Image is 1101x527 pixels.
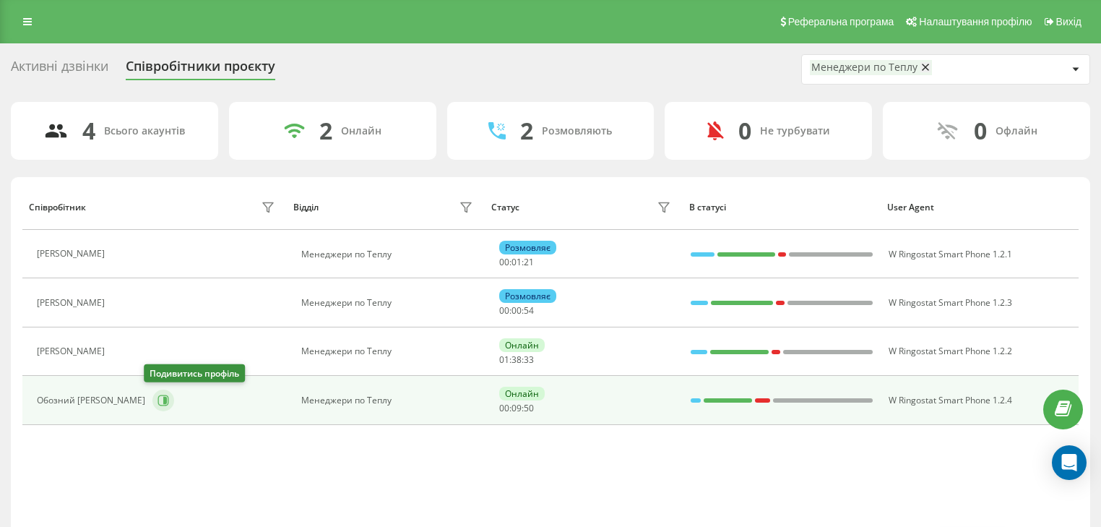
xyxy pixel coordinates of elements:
[319,117,332,145] div: 2
[887,202,1071,213] div: User Agent
[499,257,534,267] div: : :
[919,16,1032,27] span: Налаштування профілю
[37,346,108,356] div: [PERSON_NAME]
[499,306,534,316] div: : :
[104,125,185,137] div: Всього акаунтів
[1052,445,1087,480] div: Open Intercom Messenger
[499,241,556,254] div: Розмовляє
[760,125,830,137] div: Не турбувати
[499,304,509,317] span: 00
[811,61,918,74] div: Менеджери по Теплу
[511,354,522,366] span: 38
[996,125,1037,137] div: Офлайн
[499,387,545,400] div: Онлайн
[499,402,509,414] span: 00
[301,346,477,356] div: Менеджери по Теплу
[491,202,519,213] div: Статус
[974,117,987,145] div: 0
[126,59,275,81] div: Співробітники проєкту
[788,16,894,27] span: Реферальна програма
[301,298,477,308] div: Менеджери по Теплу
[82,117,95,145] div: 4
[524,354,534,366] span: 33
[29,202,86,213] div: Співробітник
[11,59,108,81] div: Активні дзвінки
[889,345,1012,357] span: W Ringostat Smart Phone 1.2.2
[301,249,477,260] div: Менеджери по Теплу
[499,355,534,365] div: : :
[524,256,534,268] span: 21
[144,364,245,382] div: Подивитись профіль
[499,289,556,303] div: Розмовляє
[511,402,522,414] span: 09
[499,403,534,414] div: : :
[511,256,522,268] span: 01
[37,395,149,406] div: Обозний [PERSON_NAME]
[689,202,873,213] div: В статусі
[524,402,534,414] span: 50
[293,202,319,213] div: Відділ
[341,125,381,137] div: Онлайн
[301,395,477,406] div: Менеджери по Теплу
[499,256,509,268] span: 00
[499,338,545,352] div: Онлайн
[542,125,612,137] div: Розмовляють
[889,296,1012,309] span: W Ringostat Smart Phone 1.2.3
[37,298,108,308] div: [PERSON_NAME]
[738,117,751,145] div: 0
[889,394,1012,406] span: W Ringostat Smart Phone 1.2.4
[520,117,533,145] div: 2
[1056,16,1081,27] span: Вихід
[511,304,522,317] span: 00
[889,248,1012,260] span: W Ringostat Smart Phone 1.2.1
[499,354,509,366] span: 01
[37,249,108,259] div: [PERSON_NAME]
[524,304,534,317] span: 54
